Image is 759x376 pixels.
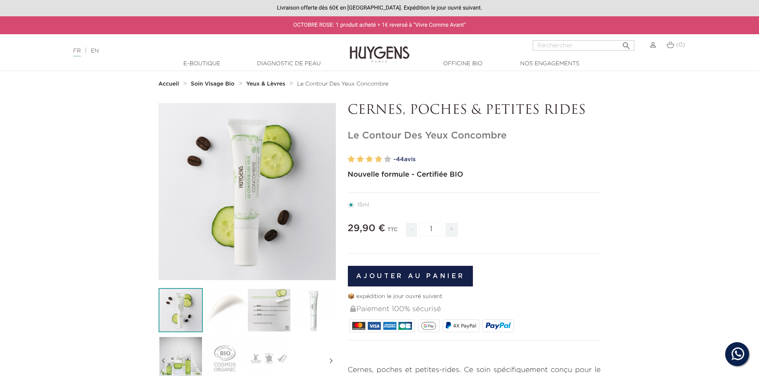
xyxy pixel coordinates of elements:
[246,81,285,87] strong: Yeux & Lèvres
[348,292,601,301] p: 📦 expédition le jour ouvré suivant
[348,130,601,142] h1: Le Contour Des Yeux Concombre
[159,288,203,332] img: Le Contour Des Yeux Concombre
[191,81,235,87] strong: Soin Visage Bio
[349,301,601,318] div: Paiement 100% sécurisé
[421,322,436,330] img: google_pay
[383,322,396,330] img: AMEX
[348,103,601,118] p: CERNES, POCHES & PETITES RIDES
[366,154,373,165] label: 3
[510,60,590,68] a: Nos engagements
[394,154,601,166] a: -44avis
[348,202,379,208] label: 15ml
[368,322,381,330] img: VISA
[191,81,237,87] a: Soin Visage Bio
[350,33,410,64] img: Huygens
[297,81,388,87] a: Le Contour Des Yeux Concombre
[162,60,242,68] a: E-Boutique
[406,223,417,237] span: -
[419,222,443,236] input: Quantité
[350,306,356,312] img: Paiement 100% sécurisé
[249,60,329,68] a: Diagnostic de peau
[398,322,412,330] img: CB_NATIONALE
[423,60,503,68] a: Officine Bio
[159,81,181,87] a: Accueil
[291,288,335,332] img: Le Contour Des Yeux Concombre
[396,156,404,162] span: 44
[348,171,463,178] strong: Nouvelle formule - Certifiée BIO
[384,154,391,165] label: 5
[445,223,458,237] span: +
[619,38,633,49] button: 
[453,323,476,329] span: 4X PayPal
[533,40,634,51] input: Rechercher
[246,81,287,87] a: Yeux & Lèvres
[352,322,365,330] img: MASTERCARD
[159,81,179,87] strong: Accueil
[348,154,355,165] label: 1
[387,221,398,243] div: TTC
[348,266,473,286] button: Ajouter au panier
[91,48,99,54] a: EN
[69,46,310,56] div: |
[375,154,382,165] label: 4
[622,39,631,48] i: 
[348,224,385,233] span: 29,90 €
[676,42,685,48] span: (0)
[73,48,81,56] a: FR
[357,154,364,165] label: 2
